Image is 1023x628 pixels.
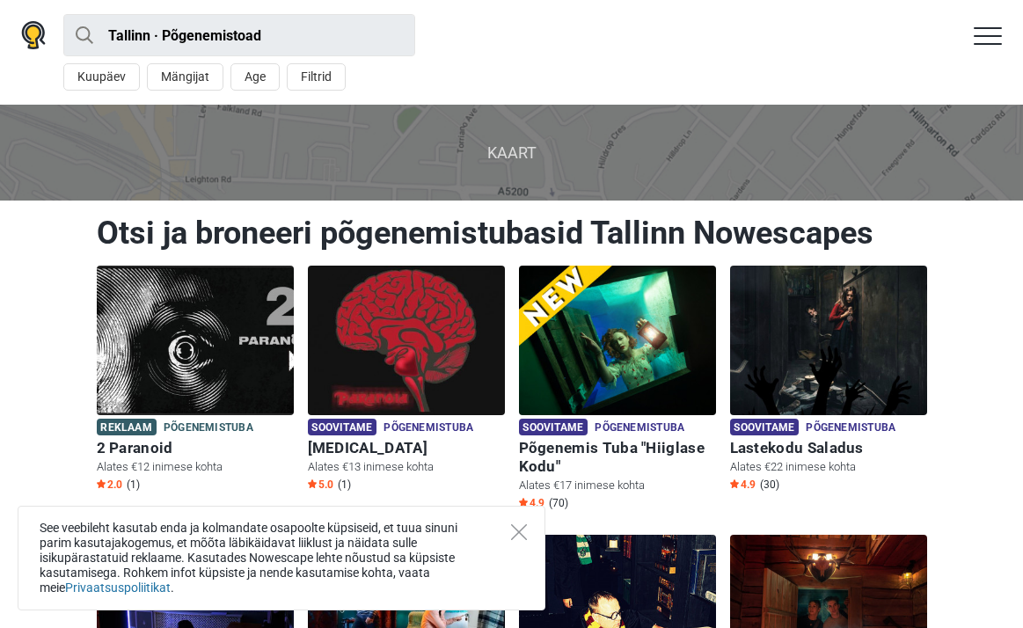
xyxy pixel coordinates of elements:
span: 4.9 [519,496,544,510]
img: Paranoia [308,266,505,415]
img: Star [730,479,739,488]
h1: Otsi ja broneeri põgenemistubasid Tallinn Nowescapes [97,214,927,252]
img: Star [97,479,106,488]
img: Nowescape logo [21,21,46,49]
p: Alates €12 inimese kohta [97,459,294,475]
button: Age [230,63,280,91]
span: Põgenemistuba [806,419,895,438]
button: Filtrid [287,63,346,91]
a: 2 Paranoid Reklaam Põgenemistuba 2 Paranoid Alates €12 inimese kohta Star2.0 (1) [97,266,294,495]
span: Põgenemistuba [595,419,684,438]
a: Privaatsuspoliitikat [65,581,171,595]
span: (1) [127,478,140,492]
p: Alates €22 inimese kohta [730,459,927,475]
img: Lastekodu Saladus [730,266,927,415]
span: (1) [338,478,351,492]
p: Alates €13 inimese kohta [308,459,505,475]
span: Põgenemistuba [164,419,253,438]
button: Close [511,524,527,540]
span: Soovitame [730,419,800,435]
span: 2.0 [97,478,122,492]
h6: [MEDICAL_DATA] [308,439,505,457]
span: 5.0 [308,478,333,492]
a: Lastekodu Saladus Soovitame Põgenemistuba Lastekodu Saladus Alates €22 inimese kohta Star4.9 (30) [730,266,927,495]
h6: Lastekodu Saladus [730,439,927,457]
a: Põgenemis Tuba "Hiiglase Kodu" Soovitame Põgenemistuba Põgenemis Tuba "Hiiglase Kodu" Alates €17 ... [519,266,716,514]
div: See veebileht kasutab enda ja kolmandate osapoolte küpsiseid, et tuua sinuni parim kasutajakogemu... [18,506,545,610]
span: 4.9 [730,478,756,492]
span: Soovitame [519,419,588,435]
img: 2 Paranoid [97,266,294,415]
span: (30) [760,478,779,492]
button: Mängijat [147,63,223,91]
img: Star [308,479,317,488]
span: Soovitame [308,419,377,435]
a: Paranoia Soovitame Põgenemistuba [MEDICAL_DATA] Alates €13 inimese kohta Star5.0 (1) [308,266,505,495]
h6: 2 Paranoid [97,439,294,457]
img: Star [519,498,528,507]
p: Alates €17 inimese kohta [519,478,716,493]
h6: Põgenemis Tuba "Hiiglase Kodu" [519,439,716,476]
span: Põgenemistuba [384,419,473,438]
input: proovi “Tallinn” [63,14,415,56]
span: (70) [549,496,568,510]
img: Põgenemis Tuba "Hiiglase Kodu" [519,266,716,415]
span: Reklaam [97,419,157,435]
button: Kuupäev [63,63,140,91]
